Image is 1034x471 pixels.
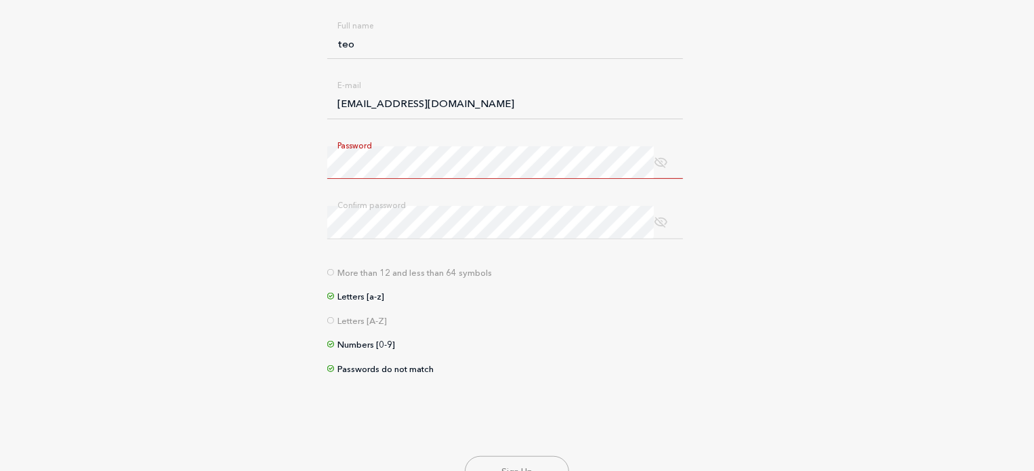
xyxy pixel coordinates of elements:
[327,363,707,376] p: Passwords do not match
[335,201,409,212] label: Confirm password
[335,140,375,152] label: Password
[335,20,377,32] label: Full name
[327,26,683,59] input: Enter fullName
[327,146,654,179] input: Enter password
[327,290,707,304] p: Letters [a-z]
[327,206,654,239] input: Enter password again
[327,314,707,328] p: Letters [A-Z]
[327,86,683,119] input: Enter email
[327,266,707,280] p: More than 12 and less than 64 symbols
[335,81,364,92] label: E-mail
[327,338,707,352] p: Numbers [0-9]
